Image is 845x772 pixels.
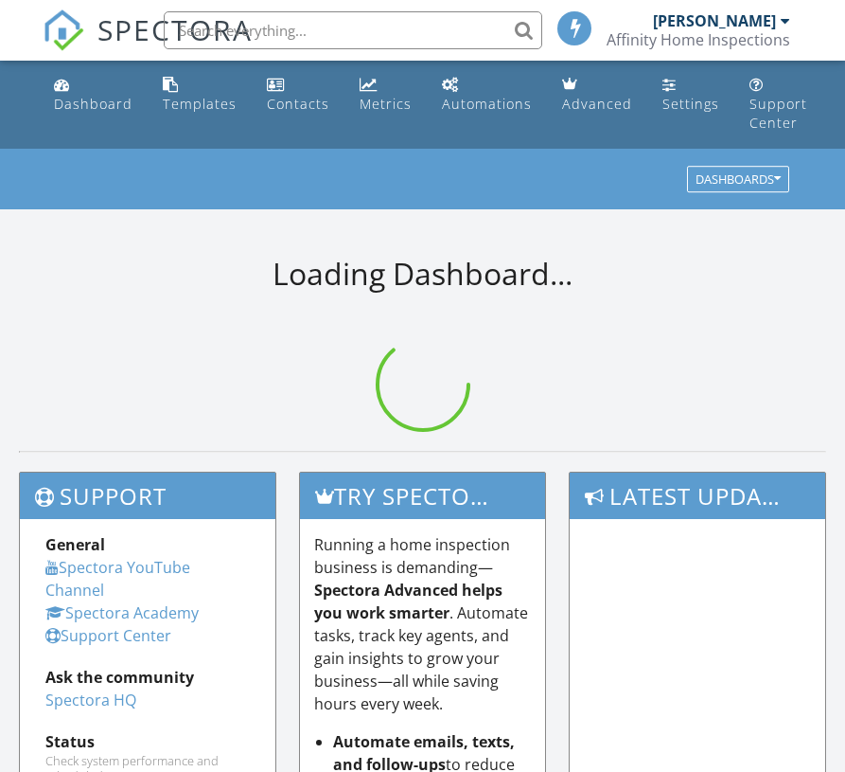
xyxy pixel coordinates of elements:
[300,473,544,519] h3: Try spectora advanced [DATE]
[45,690,136,710] a: Spectora HQ
[442,95,532,113] div: Automations
[43,26,253,65] a: SPECTORA
[267,95,329,113] div: Contacts
[20,473,275,519] h3: Support
[164,11,542,49] input: Search everything...
[562,95,632,113] div: Advanced
[45,666,250,689] div: Ask the community
[314,580,502,623] strong: Spectora Advanced helps you work smarter
[352,68,419,122] a: Metrics
[54,95,132,113] div: Dashboard
[555,68,640,122] a: Advanced
[45,602,199,623] a: Spectora Academy
[45,534,105,555] strong: General
[314,533,530,715] p: Running a home inspection business is demanding— . Automate tasks, track key agents, and gain ins...
[163,95,237,113] div: Templates
[742,68,815,141] a: Support Center
[45,730,250,753] div: Status
[570,473,825,519] h3: Latest Updates
[45,625,171,646] a: Support Center
[749,95,807,132] div: Support Center
[695,173,781,187] div: Dashboards
[653,11,776,30] div: [PERSON_NAME]
[155,68,244,122] a: Templates
[655,68,727,122] a: Settings
[607,30,790,49] div: Affinity Home Inspections
[259,68,337,122] a: Contacts
[43,9,84,51] img: The Best Home Inspection Software - Spectora
[46,68,140,122] a: Dashboard
[662,95,719,113] div: Settings
[687,167,789,193] button: Dashboards
[45,557,190,601] a: Spectora YouTube Channel
[434,68,539,122] a: Automations (Basic)
[97,9,253,49] span: SPECTORA
[360,95,412,113] div: Metrics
